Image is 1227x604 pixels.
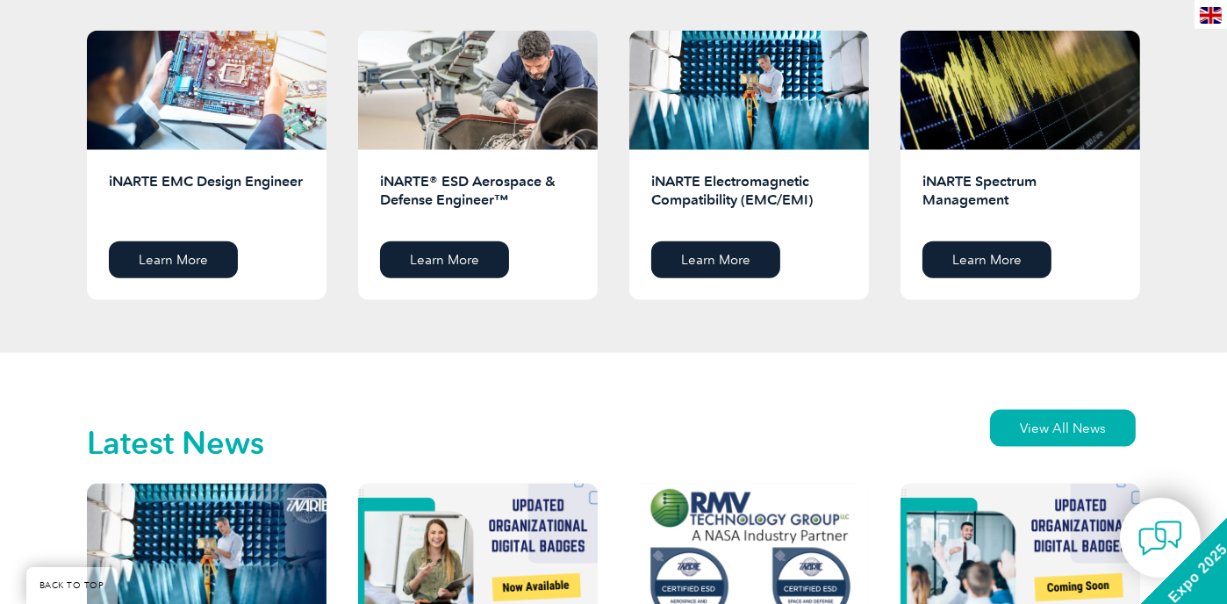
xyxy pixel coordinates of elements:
h2: iNARTE EMC Design Engineer [109,172,305,228]
a: Learn More [109,241,238,278]
img: en [1200,7,1222,24]
h2: iNARTE® ESD Aerospace & Defense Engineer™ [380,172,576,228]
a: Learn More [380,241,509,278]
h2: iNARTE Electromagnetic Compatibility (EMC/EMI) [651,172,847,228]
a: View All News [990,410,1136,447]
a: Learn More [922,241,1051,278]
h2: Latest News [87,429,264,457]
a: Learn More [651,241,780,278]
h2: iNARTE Spectrum Management [922,172,1118,228]
img: contact-chat.png [1138,516,1182,560]
a: BACK TO TOP [26,567,118,604]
